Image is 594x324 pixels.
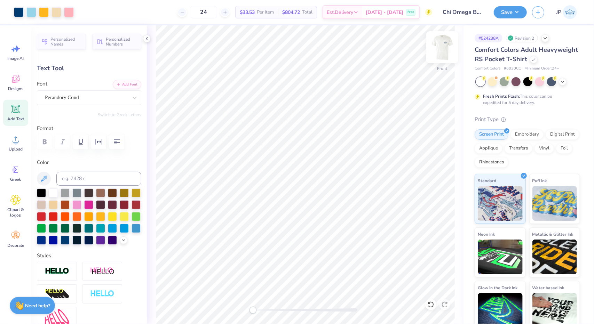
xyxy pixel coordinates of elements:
a: JP [553,5,580,19]
span: Image AI [8,56,24,61]
div: Foil [556,143,572,154]
span: Decorate [7,243,24,248]
span: Comfort Colors [475,66,500,72]
button: Personalized Numbers [92,34,141,50]
span: Standard [478,177,496,184]
span: [DATE] - [DATE] [366,9,403,16]
input: Untitled Design [437,5,489,19]
div: This color can be expedited for 5 day delivery. [483,93,569,106]
span: Personalized Numbers [106,37,137,47]
span: Puff Ink [532,177,547,184]
strong: Need help? [25,302,50,309]
span: $804.72 [282,9,300,16]
div: Front [437,66,448,72]
label: Format [37,124,141,132]
div: Applique [475,143,502,154]
img: Negative Space [90,290,114,298]
button: Save [494,6,527,18]
span: Clipart & logos [4,207,27,218]
span: Metallic & Glitter Ink [532,230,573,238]
div: Vinyl [534,143,554,154]
span: Personalized Names [50,37,82,47]
div: Transfers [505,143,532,154]
span: Minimum Order: 24 + [524,66,559,72]
span: Add Text [7,116,24,122]
span: Neon Ink [478,230,495,238]
button: Switch to Greek Letters [98,112,141,118]
div: Revision 2 [506,34,538,42]
button: Personalized Names [37,34,86,50]
span: Greek [10,177,21,182]
img: Metallic & Glitter Ink [532,240,577,274]
span: $33.53 [240,9,255,16]
label: Styles [37,252,51,260]
div: Digital Print [546,129,579,140]
img: Shadow [90,267,114,276]
div: Screen Print [475,129,508,140]
span: Est. Delivery [327,9,353,16]
span: Free [407,10,414,15]
img: Puff Ink [532,186,577,221]
img: Neon Ink [478,240,523,274]
img: Free Distort [45,309,69,324]
img: Jojo Pawlow [563,5,577,19]
img: Front [428,33,456,61]
span: Upload [9,146,23,152]
span: Comfort Colors Adult Heavyweight RS Pocket T-Shirt [475,46,578,63]
div: Embroidery [510,129,544,140]
img: Standard [478,186,523,221]
input: – – [190,6,217,18]
div: Print Type [475,115,580,123]
input: e.g. 7428 c [56,172,141,186]
div: Rhinestones [475,157,508,168]
span: Glow in the Dark Ink [478,284,517,291]
img: Stroke [45,267,69,275]
span: Designs [8,86,23,91]
div: # 524238A [475,34,502,42]
button: Add Font [113,80,141,89]
img: 3D Illusion [45,289,69,300]
span: Total [302,9,312,16]
span: Water based Ink [532,284,564,291]
div: Accessibility label [250,307,256,314]
strong: Fresh Prints Flash: [483,94,520,99]
label: Font [37,80,47,88]
label: Color [37,159,141,167]
span: JP [556,8,561,16]
div: Text Tool [37,64,141,73]
span: # 6030CC [504,66,521,72]
span: Per Item [257,9,274,16]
